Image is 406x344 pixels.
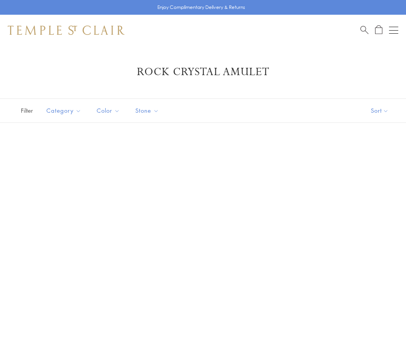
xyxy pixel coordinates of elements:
[19,65,387,79] h1: Rock Crystal Amulet
[353,99,406,122] button: Show sort by
[91,102,126,119] button: Color
[93,106,126,115] span: Color
[43,106,87,115] span: Category
[375,25,382,35] a: Open Shopping Bag
[389,26,398,35] button: Open navigation
[360,25,368,35] a: Search
[41,102,87,119] button: Category
[157,3,245,11] p: Enjoy Complimentary Delivery & Returns
[131,106,165,115] span: Stone
[8,26,125,35] img: Temple St. Clair
[130,102,165,119] button: Stone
